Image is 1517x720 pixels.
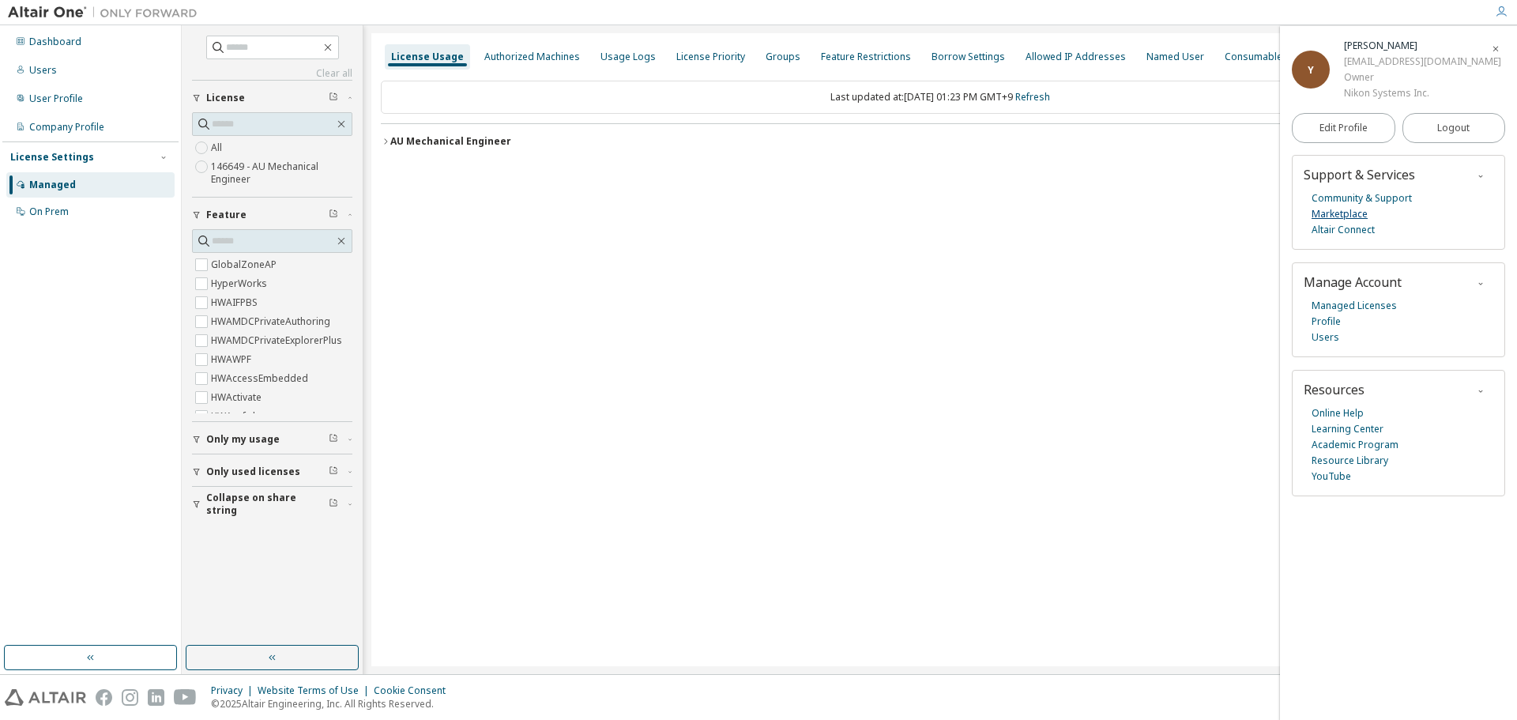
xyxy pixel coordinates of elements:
[1292,113,1395,143] a: Edit Profile
[211,350,254,369] label: HWAWPF
[211,312,333,331] label: HWAMDCPrivateAuthoring
[390,135,511,148] div: AU Mechanical Engineer
[1312,190,1412,206] a: Community & Support
[192,454,352,489] button: Only used licenses
[211,331,345,350] label: HWAMDCPrivateExplorerPlus
[211,388,265,407] label: HWActivate
[1146,51,1204,63] div: Named User
[211,697,455,711] p: © 2025 Altair Engineering, Inc. All Rights Reserved.
[1344,85,1501,101] div: Nikon Systems Inc.
[1312,405,1364,421] a: Online Help
[5,689,86,706] img: altair_logo.svg
[211,255,280,274] label: GlobalZoneAP
[932,51,1005,63] div: Borrow Settings
[211,684,258,697] div: Privacy
[374,684,455,697] div: Cookie Consent
[381,81,1500,114] div: Last updated at: [DATE] 01:23 PM GMT+9
[211,293,261,312] label: HWAIFPBS
[329,92,338,104] span: Clear filter
[122,689,138,706] img: instagram.svg
[29,121,104,134] div: Company Profile
[174,689,197,706] img: youtube.svg
[206,492,329,517] span: Collapse on share string
[484,51,580,63] div: Authorized Machines
[381,124,1500,159] button: AU Mechanical EngineerLicense ID: 146649
[206,209,247,221] span: Feature
[766,51,800,63] div: Groups
[1312,453,1388,469] a: Resource Library
[1437,120,1470,136] span: Logout
[29,179,76,191] div: Managed
[329,498,338,511] span: Clear filter
[1304,381,1365,398] span: Resources
[329,466,338,478] span: Clear filter
[1312,437,1398,453] a: Academic Program
[1308,63,1314,77] span: Y
[1304,166,1415,183] span: Support & Services
[600,51,656,63] div: Usage Logs
[1225,51,1288,63] div: Consumables
[8,5,205,21] img: Altair One
[1344,70,1501,85] div: Owner
[1312,330,1339,345] a: Users
[211,369,311,388] label: HWAccessEmbedded
[211,157,352,189] label: 146649 - AU Mechanical Engineer
[206,466,300,478] span: Only used licenses
[821,51,911,63] div: Feature Restrictions
[206,92,245,104] span: License
[211,274,270,293] label: HyperWorks
[329,433,338,446] span: Clear filter
[1344,38,1501,54] div: Yuko Shimada
[1026,51,1126,63] div: Allowed IP Addresses
[1312,222,1375,238] a: Altair Connect
[211,407,262,426] label: HWAcufwh
[1312,421,1383,437] a: Learning Center
[391,51,464,63] div: License Usage
[192,487,352,522] button: Collapse on share string
[329,209,338,221] span: Clear filter
[211,138,225,157] label: All
[29,36,81,48] div: Dashboard
[192,67,352,80] a: Clear all
[1304,273,1402,291] span: Manage Account
[1402,113,1506,143] button: Logout
[1319,122,1368,134] span: Edit Profile
[1015,90,1050,104] a: Refresh
[258,684,374,697] div: Website Terms of Use
[192,198,352,232] button: Feature
[206,433,280,446] span: Only my usage
[29,64,57,77] div: Users
[148,689,164,706] img: linkedin.svg
[1312,298,1397,314] a: Managed Licenses
[676,51,745,63] div: License Priority
[1312,314,1341,330] a: Profile
[1344,54,1501,70] div: [EMAIL_ADDRESS][DOMAIN_NAME]
[1312,206,1368,222] a: Marketplace
[1312,469,1351,484] a: YouTube
[192,81,352,115] button: License
[29,205,69,218] div: On Prem
[192,422,352,457] button: Only my usage
[96,689,112,706] img: facebook.svg
[29,92,83,105] div: User Profile
[10,151,94,164] div: License Settings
